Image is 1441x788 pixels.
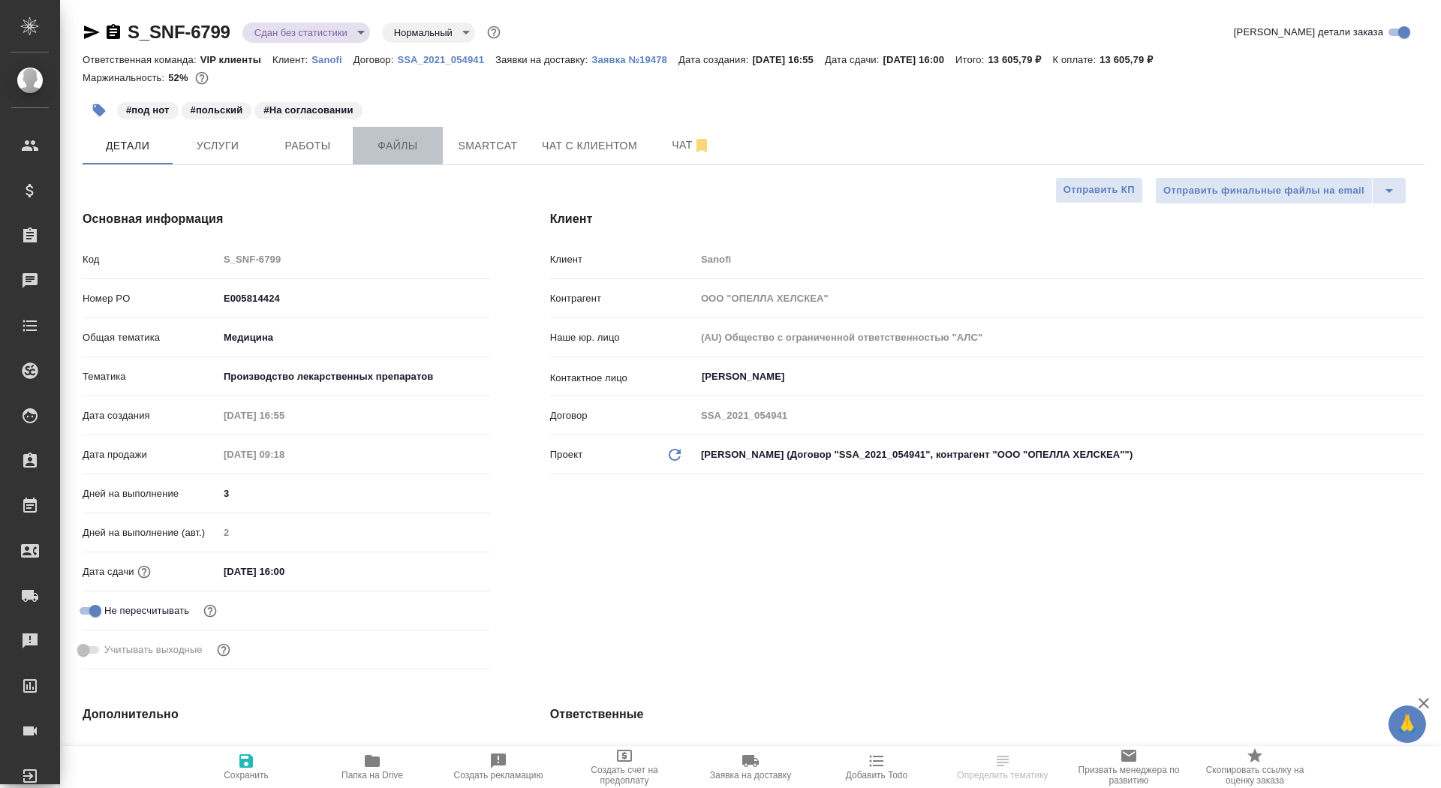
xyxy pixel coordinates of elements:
[1234,25,1383,40] span: [PERSON_NAME] детали заказа
[495,54,591,65] p: Заявки на доставку:
[134,562,154,582] button: Если добавить услуги и заполнить их объемом, то дата рассчитается автоматически
[435,746,561,788] button: Создать рекламацию
[353,54,398,65] p: Договор:
[814,746,940,788] button: Добавить Todo
[214,640,233,660] button: Выбери, если сб и вс нужно считать рабочими днями для выполнения заказа.
[83,210,490,228] h4: Основная информация
[253,103,363,116] span: На согласовании
[696,326,1424,348] input: Пустое поле
[1075,765,1183,786] span: Призвать менеджера по развитию
[550,252,696,267] p: Клиент
[272,54,311,65] p: Клиент:
[128,22,230,42] a: S_SNF-6799
[341,770,403,780] span: Папка на Drive
[1201,765,1309,786] span: Скопировать ссылку на оценку заказа
[218,561,350,582] input: ✎ Введи что-нибудь
[83,54,200,65] p: Ответственная команда:
[311,54,353,65] p: Sanofi
[83,705,490,723] h4: Дополнительно
[687,746,814,788] button: Заявка на доставку
[570,765,678,786] span: Создать счет на предоплату
[1155,177,1406,204] div: split button
[168,72,191,83] p: 52%
[940,746,1066,788] button: Определить тематику
[224,770,269,780] span: Сохранить
[390,26,457,39] button: Нормальный
[710,770,791,780] span: Заявка на доставку
[752,54,825,65] p: [DATE] 16:55
[696,287,1424,309] input: Пустое поле
[957,770,1048,780] span: Определить тематику
[192,68,212,88] button: 5421.31 RUB;
[218,522,490,543] input: Пустое поле
[397,54,495,65] p: SSA_2021_054941
[83,330,218,345] p: Общая тематика
[218,364,490,389] div: Производство лекарственных препаратов
[116,103,180,116] span: под нот
[311,53,353,65] a: Sanofi
[218,444,350,465] input: Пустое поле
[988,54,1052,65] p: 13 605,79 ₽
[454,770,543,780] span: Создать рекламацию
[550,330,696,345] p: Наше юр. лицо
[1394,708,1420,740] span: 🙏
[1063,182,1135,199] span: Отправить КП
[1192,746,1318,788] button: Скопировать ссылку на оценку заказа
[655,136,727,155] span: Чат
[1100,54,1164,65] p: 13 605,79 ₽
[550,447,583,462] p: Проект
[700,738,736,774] button: Добавить менеджера
[484,23,504,42] button: Доп статусы указывают на важность/срочность заказа
[1052,54,1100,65] p: К оплате:
[397,53,495,65] a: SSA_2021_054941
[242,23,370,43] div: Сдан без статистики
[83,252,218,267] p: Код
[561,746,687,788] button: Создать счет на предоплату
[83,486,218,501] p: Дней на выполнение
[218,248,490,270] input: Пустое поле
[825,54,883,65] p: Дата сдачи:
[83,408,218,423] p: Дата создания
[200,54,272,65] p: VIP клиенты
[104,603,189,618] span: Не пересчитывать
[83,23,101,41] button: Скопировать ссылку для ЯМессенджера
[182,137,254,155] span: Услуги
[550,291,696,306] p: Контрагент
[452,137,524,155] span: Smartcat
[1055,177,1143,203] button: Отправить КП
[83,369,218,384] p: Тематика
[218,744,490,765] input: Пустое поле
[696,405,1424,426] input: Пустое поле
[309,746,435,788] button: Папка на Drive
[92,137,164,155] span: Детали
[362,137,434,155] span: Файлы
[883,54,955,65] p: [DATE] 16:00
[218,405,350,426] input: Пустое поле
[250,26,352,39] button: Сдан без статистики
[678,54,752,65] p: Дата создания:
[696,248,1424,270] input: Пустое поле
[191,103,243,118] p: #польский
[263,103,353,118] p: #На согласовании
[550,371,696,386] p: Контактное лицо
[180,103,254,116] span: польский
[183,746,309,788] button: Сохранить
[83,447,218,462] p: Дата продажи
[591,53,678,68] button: Заявка №19478
[218,325,490,350] div: Медицина
[1163,182,1364,200] span: Отправить финальные файлы на email
[550,408,696,423] p: Договор
[955,54,988,65] p: Итого:
[83,564,134,579] p: Дата сдачи
[200,601,220,621] button: Включи, если не хочешь, чтобы указанная дата сдачи изменилась после переставления заказа в 'Подтв...
[83,72,168,83] p: Маржинальность:
[696,442,1424,468] div: [PERSON_NAME] (Договор "SSA_2021_054941", контрагент "ООО "ОПЕЛЛА ХЕЛСКЕА"")
[1155,177,1373,204] button: Отправить финальные файлы на email
[1416,375,1419,378] button: Open
[83,291,218,306] p: Номер PO
[83,94,116,127] button: Добавить тэг
[126,103,170,118] p: #под нот
[550,210,1424,228] h4: Клиент
[542,137,637,155] span: Чат с клиентом
[846,770,907,780] span: Добавить Todo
